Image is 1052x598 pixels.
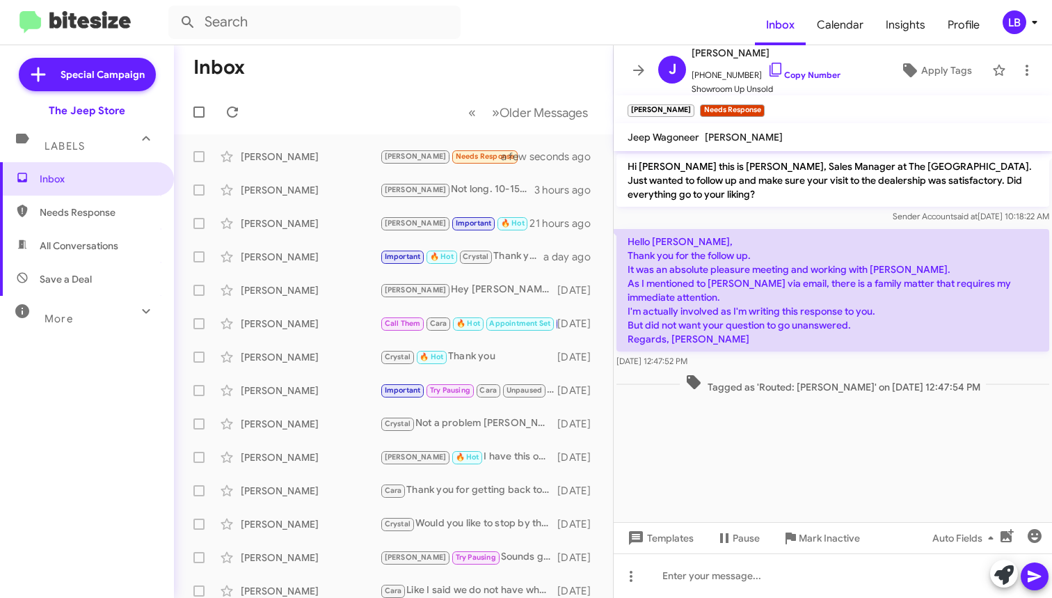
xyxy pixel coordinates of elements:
span: [PERSON_NAME] [385,453,447,462]
div: [PERSON_NAME] [241,417,380,431]
button: Templates [614,526,705,551]
span: [DATE] 12:47:52 PM [616,356,687,366]
span: Older Messages [500,105,588,120]
span: Call Them [385,319,421,328]
div: [PERSON_NAME] [241,584,380,598]
div: LB [1003,10,1026,34]
a: Profile [937,5,991,45]
div: [DATE] [557,484,602,498]
span: Needs Response [40,205,158,219]
span: Unpaused [507,386,543,395]
span: 🔥 Hot [420,352,443,361]
span: Auto Fields [932,526,999,551]
span: Apply Tags [921,58,972,83]
div: [DATE] [557,551,602,565]
span: Inbox [40,172,158,186]
span: Cara [430,319,447,328]
div: [PERSON_NAME] [241,517,380,531]
span: 🔥 Hot [430,252,454,261]
button: Pause [705,526,771,551]
span: 🔥 Hot [501,219,525,228]
div: Not a problem [PERSON_NAME] thank you for the update. Always happy to help! [380,416,557,432]
div: I have this one. It would have retail bonus cash for $2,250. Out price would be $44,480. LINK TO ... [380,449,557,465]
div: [DATE] [557,450,602,464]
div: 3 hours ago [534,183,602,197]
span: Crystal [385,419,411,428]
div: [DATE] [557,317,602,331]
span: [PERSON_NAME] [385,185,447,194]
span: [PERSON_NAME] [385,219,447,228]
span: Sender Account [DATE] 10:18:22 AM [893,211,1049,221]
span: [PHONE_NUMBER] [692,61,840,82]
div: Sounds great [PERSON_NAME], Thank you sir [380,549,557,565]
button: Auto Fields [921,526,1010,551]
span: Important [385,252,421,261]
div: a day ago [543,250,602,264]
div: Would you like to stop by this weekend to check it out [PERSON_NAME]? [380,516,557,532]
div: [DATE] [557,584,602,598]
span: All Conversations [40,239,118,253]
span: More [45,313,73,325]
span: Templates [625,526,694,551]
span: said at [953,211,978,221]
div: [PERSON_NAME] [241,551,380,565]
span: Needs Response [456,152,515,161]
div: [PERSON_NAME] [241,450,380,464]
a: Inbox [755,5,806,45]
div: [PERSON_NAME] [241,150,380,164]
div: [DATE] [557,417,602,431]
span: Crystal [385,352,411,361]
button: LB [991,10,1037,34]
div: 👍 [380,215,529,231]
span: Cara [479,386,497,395]
span: [PERSON_NAME] [385,553,447,562]
span: Try Pausing [430,386,470,395]
div: a few seconds ago [518,150,602,164]
nav: Page navigation example [461,98,596,127]
div: Thank you for getting back to me. Anything I can do to help move forward with a purchase? [380,482,557,498]
small: Needs Response [700,104,764,117]
h1: Inbox [193,56,245,79]
a: Copy Number [767,70,840,80]
span: Cara [385,486,402,495]
span: Save a Deal [40,272,92,286]
span: Important [456,219,492,228]
div: [PERSON_NAME] [241,250,380,264]
span: Labels [45,140,85,152]
span: [PERSON_NAME] [692,45,840,61]
span: Appointment Set [489,319,550,328]
div: Thank you [380,349,557,365]
span: Important [385,386,421,395]
span: Mark Inactive [799,526,860,551]
span: Cara [385,586,402,595]
button: Mark Inactive [771,526,871,551]
span: [PERSON_NAME] [385,285,447,294]
a: Insights [875,5,937,45]
div: [PERSON_NAME] [241,317,380,331]
span: « [468,104,476,121]
span: Special Campaign [61,68,145,81]
div: 👍 [380,315,557,331]
div: Thank you for the update [PERSON_NAME] I really appreciate that. hope he feels better and when yo... [380,249,543,265]
span: Showroom Up Unsold [692,82,840,96]
span: J [669,58,676,81]
input: Search [168,6,461,39]
p: Hi [PERSON_NAME] this is [PERSON_NAME], Sales Manager at The [GEOGRAPHIC_DATA]. Just wanted to fo... [616,154,1049,207]
span: Tagged as 'Routed: [PERSON_NAME]' on [DATE] 12:47:54 PM [680,374,986,394]
div: [DATE] [557,517,602,531]
span: 🔥 Hot [456,453,479,462]
span: 🔥 Hot [456,319,480,328]
button: Apply Tags [886,58,985,83]
div: The Jeep Store [49,104,125,118]
span: [PERSON_NAME] [385,152,447,161]
div: Not long. 10-15 minutes depending on how busy the showroom is at the time. [380,182,534,198]
div: [DATE] [557,283,602,297]
a: Calendar [806,5,875,45]
span: [PERSON_NAME] [705,131,783,143]
span: Crystal [385,519,411,528]
div: [PERSON_NAME] [241,384,380,398]
div: Hey [PERSON_NAME], just took a look in the system and based on the vin with the history and the c... [380,282,557,298]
